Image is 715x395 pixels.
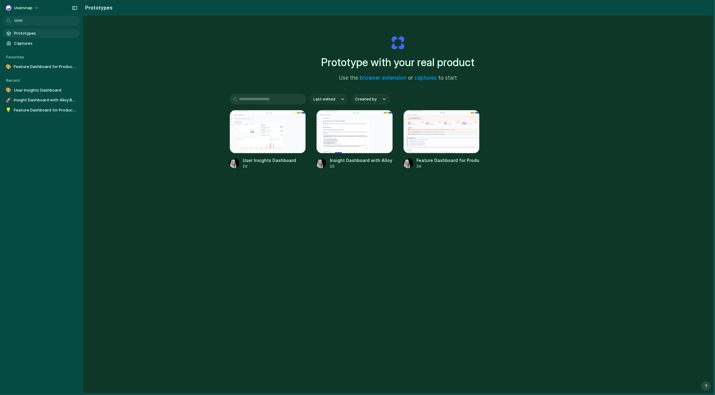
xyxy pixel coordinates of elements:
div: 2d [243,164,296,169]
a: Captures [3,39,80,48]
div: 💡 [6,107,11,113]
a: captures [414,75,437,81]
a: browser extension [360,75,406,81]
button: Created by [352,94,390,104]
span: Created by [355,96,377,102]
span: Feature Dashboard for Product Insights [14,107,77,113]
span: Feature Dashboard for Product Insights [14,64,77,70]
span: Captures [14,40,77,47]
span: User Insights Dashboard [14,87,77,93]
div: 2d [330,164,393,169]
button: Last edited [310,94,348,104]
div: 🚀 [6,97,11,103]
a: 🎨User Insights Dashboard [3,86,80,95]
div: 2d [417,164,480,169]
span: Usersnap [14,5,32,11]
h2: Prototypes [83,4,112,11]
span: Favorites [6,55,24,59]
div: User Insights Dashboard [243,157,296,164]
a: 🎨Feature Dashboard for Product Insights [3,62,80,71]
div: 🎨 [6,64,11,70]
a: 💡Feature Dashboard for Product Insights [3,106,80,115]
a: Feature Dashboard for Product InsightsFeature Dashboard for Product Insights2d [403,110,480,169]
span: Insight Dashboard with Alloy Button [14,97,77,103]
span: Recent [6,78,20,83]
a: Prototypes [3,29,80,38]
a: 🚀Insight Dashboard with Alloy Button [3,96,80,105]
span: Last edited [314,96,336,102]
a: User Insights DashboardUser Insights Dashboard2d [230,110,306,169]
div: Feature Dashboard for Product Insights [417,157,480,164]
div: Insight Dashboard with Alloy Button [330,157,393,164]
a: Insight Dashboard with Alloy ButtonInsight Dashboard with Alloy Button2d [316,110,393,169]
div: 🎨 [6,87,12,93]
button: Usersnap [3,3,42,13]
h1: Prototype with your real product [321,54,475,70]
span: Use the or to start [339,74,457,82]
span: Prototypes [14,30,77,36]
